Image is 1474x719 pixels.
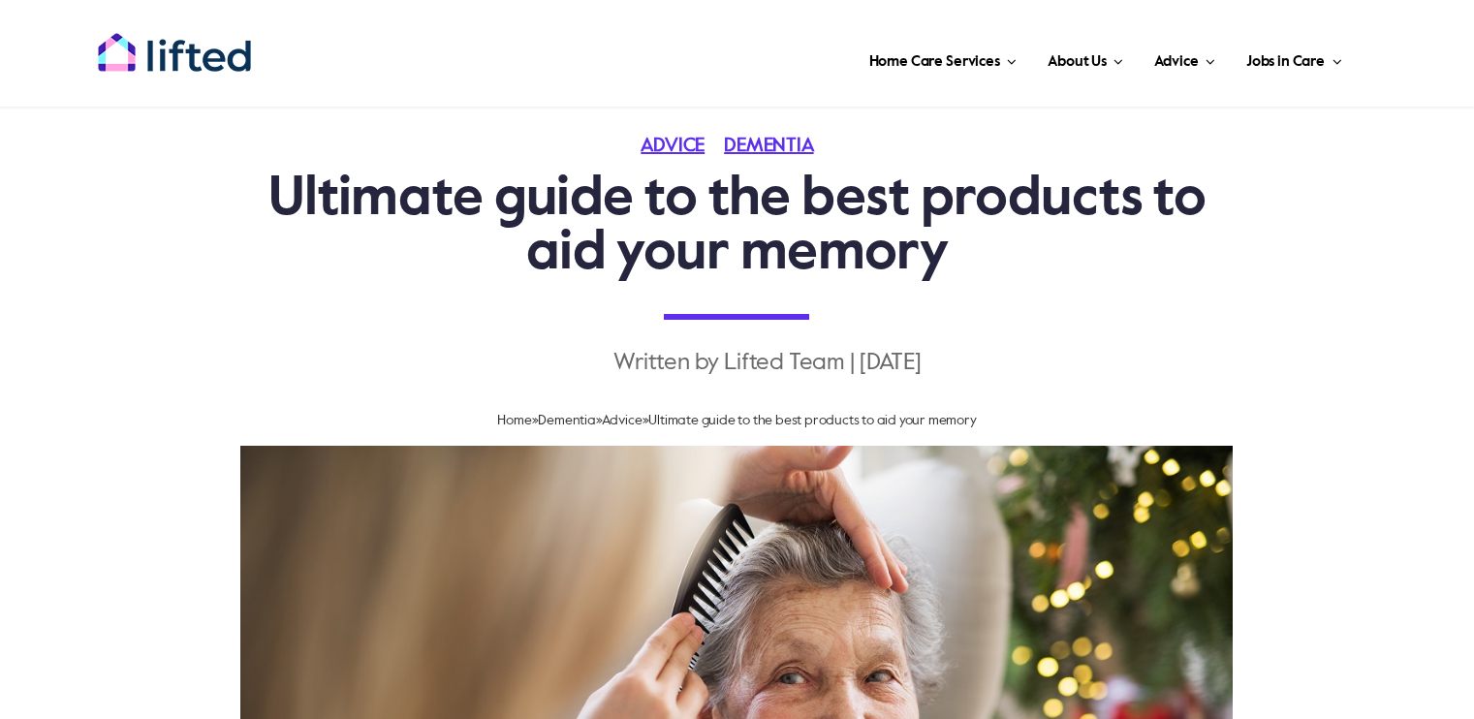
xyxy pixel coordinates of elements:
[641,137,832,156] span: Categories: ,
[97,32,252,51] a: lifted-logo
[1246,47,1325,78] span: Jobs in Care
[1048,47,1107,78] span: About Us
[1240,29,1348,87] a: Jobs in Care
[724,137,832,156] a: Dementia
[1154,47,1198,78] span: Advice
[315,29,1348,87] nav: Main Menu
[231,405,1244,436] nav: Breadcrumb
[863,29,1023,87] a: Home Care Services
[648,414,976,427] span: Ultimate guide to the best products to aid your memory
[538,414,595,427] a: Dementia
[1042,29,1129,87] a: About Us
[231,172,1244,281] h1: Ultimate guide to the best products to aid your memory
[1148,29,1220,87] a: Advice
[641,137,724,156] a: Advice
[869,47,1000,78] span: Home Care Services
[497,414,976,427] span: » » »
[497,414,531,427] a: Home
[602,414,643,427] a: Advice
